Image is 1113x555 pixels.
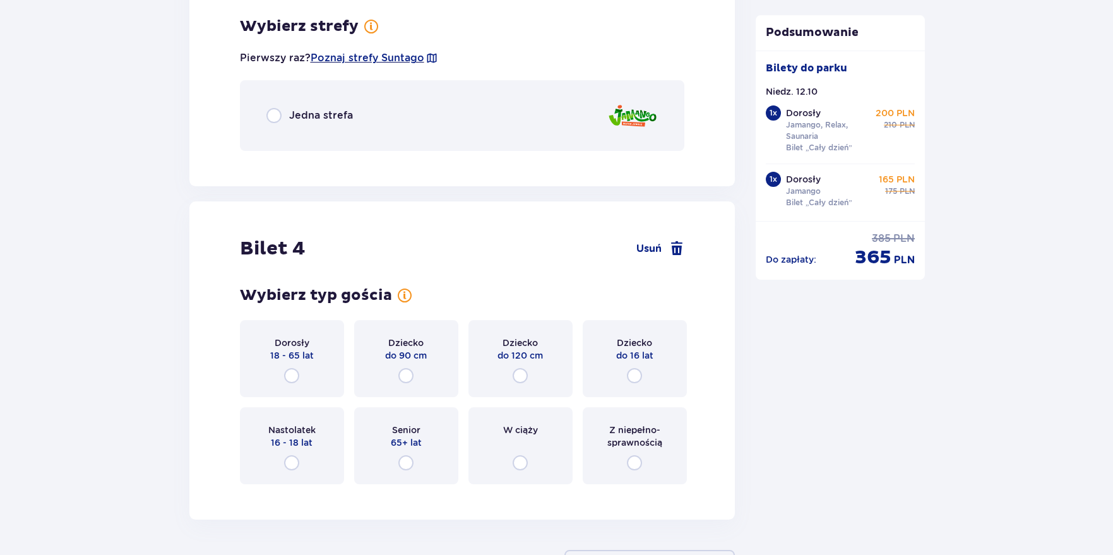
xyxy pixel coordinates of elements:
span: 385 [872,232,891,246]
p: Niedz. 12.10 [766,85,818,98]
span: W ciąży [503,424,538,436]
p: Dorosły [786,107,821,119]
span: Jedna strefa [289,109,353,122]
h3: Wybierz typ gościa [240,286,392,305]
p: Podsumowanie [756,25,925,40]
span: PLN [893,232,915,246]
span: do 90 cm [385,349,427,362]
a: Usuń [636,241,684,256]
div: 1 x [766,105,781,121]
p: 200 PLN [876,107,915,119]
span: PLN [900,119,915,131]
p: Do zapłaty : [766,253,816,266]
div: 1 x [766,172,781,187]
p: 165 PLN [879,173,915,186]
span: do 16 lat [616,349,653,362]
p: Bilet „Cały dzień” [786,142,852,153]
span: PLN [900,186,915,197]
span: 65+ lat [391,436,422,449]
h3: Wybierz strefy [240,17,359,36]
p: Pierwszy raz? [240,51,438,65]
span: 210 [884,119,897,131]
h2: Bilet 4 [240,237,306,261]
span: Senior [392,424,420,436]
span: PLN [894,253,915,267]
span: 18 - 65 lat [270,349,314,362]
p: Bilet „Cały dzień” [786,197,852,208]
span: 16 - 18 lat [271,436,312,449]
span: Z niepełno­sprawnością [594,424,676,449]
img: Jamango [607,98,658,134]
span: Nastolatek [268,424,316,436]
span: Usuń [636,242,662,256]
span: Dziecko [617,337,652,349]
span: Dziecko [388,337,424,349]
p: Jamango [786,186,821,197]
p: Dorosły [786,173,821,186]
p: Bilety do parku [766,61,847,75]
p: Jamango, Relax, Saunaria [786,119,873,142]
span: 175 [885,186,897,197]
span: 365 [855,246,891,270]
span: Dorosły [275,337,309,349]
a: Poznaj strefy Suntago [311,51,424,65]
span: do 120 cm [497,349,543,362]
span: Dziecko [503,337,538,349]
